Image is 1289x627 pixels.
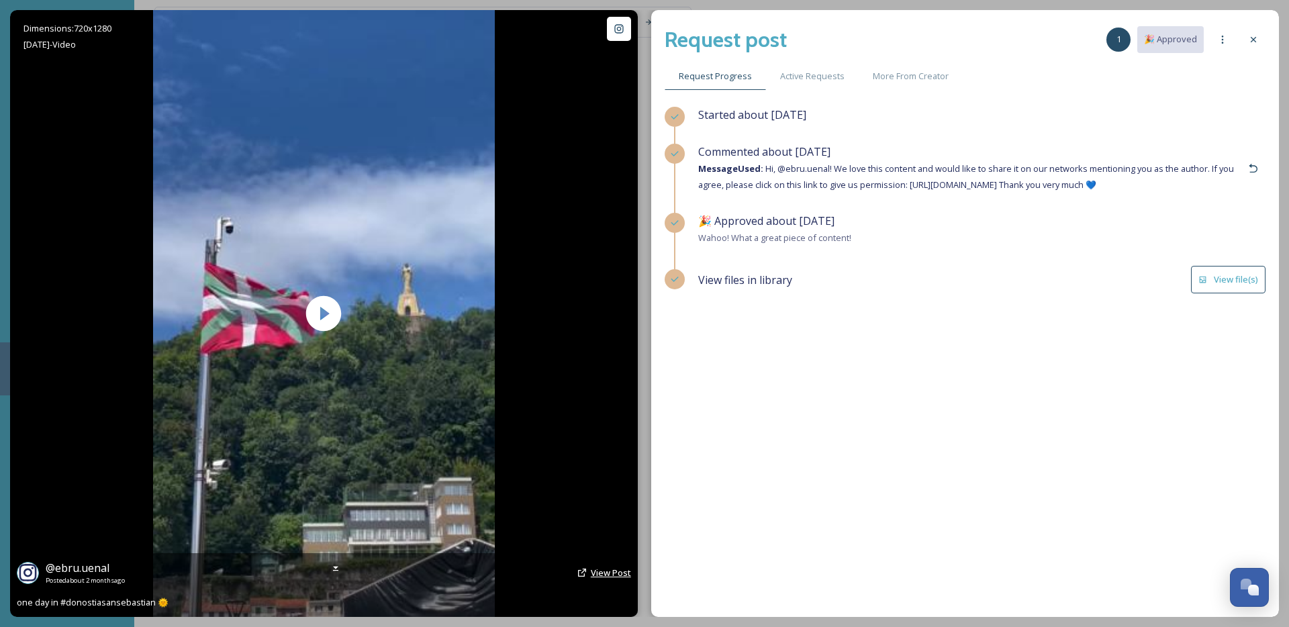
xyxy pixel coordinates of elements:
button: View file(s) [1191,266,1266,293]
span: Request Progress [679,70,752,83]
span: [DATE] - Video [23,38,76,50]
span: Commented about [DATE] [698,144,830,159]
a: View Post [591,567,631,579]
span: Wahoo! What a great piece of content! [698,232,851,244]
span: More From Creator [873,70,949,83]
span: Started about [DATE] [698,107,806,122]
strong: Message Used: [698,162,763,175]
span: View files in library [698,272,792,288]
span: Active Requests [780,70,845,83]
span: Posted about 2 months ago [46,576,125,585]
a: @ebru.uenal [46,560,125,576]
span: Dimensions: 720 x 1280 [23,22,111,34]
span: 🎉 Approved about [DATE] [698,213,834,228]
button: 🎉 Approved [1137,26,1204,52]
button: Open Chat [1230,568,1269,607]
span: Hi, @ebru.uenal! We love this content and would like to share it on our networks mentioning you a... [698,162,1234,191]
span: 1 [1116,33,1121,46]
h2: Request post [665,23,787,56]
img: thumbnail [153,10,495,617]
span: @ ebru.uenal [46,561,109,575]
span: one day in #donostiasansebastian 🌞 [17,596,169,608]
